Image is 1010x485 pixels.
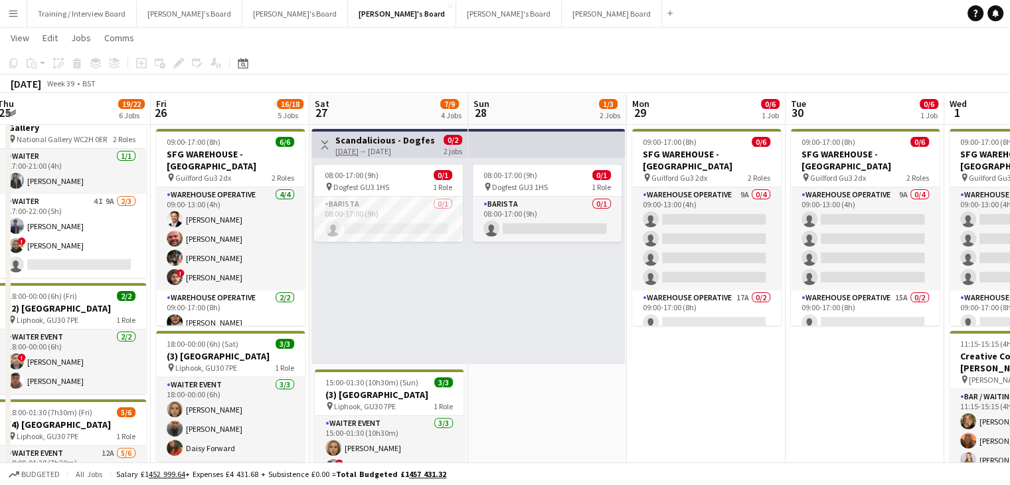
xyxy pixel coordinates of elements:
span: 0/1 [434,170,452,180]
span: 18:00-00:00 (6h) (Sat) [167,339,238,349]
span: Sat [315,98,329,110]
span: 2 Roles [906,173,929,183]
span: 15:00-01:30 (10h30m) (Sun) [325,377,418,387]
tcxspan: Call 457 431.32 via 3CX [409,469,446,479]
span: Liphook, GU30 7PE [175,363,237,373]
div: 6 Jobs [119,110,144,120]
span: Guilford Gu3 2dx [651,173,707,183]
div: → [DATE] [335,146,434,156]
span: 1 Role [433,182,452,192]
app-job-card: 18:00-00:00 (6h) (Sat)3/3(3) [GEOGRAPHIC_DATA] Liphook, GU30 7PE1 RoleWAITER EVENT3/318:00-00:00 ... [156,331,305,461]
span: 5/6 [117,407,135,417]
h3: Scandalicious - Dogfest [GEOGRAPHIC_DATA] [335,134,434,146]
span: 0/1 [592,170,611,180]
app-job-card: 09:00-17:00 (8h)0/6SFG WAREHOUSE - [GEOGRAPHIC_DATA] Guilford Gu3 2dx2 RolesWarehouse Operative9A... [791,129,940,326]
span: 26 [154,105,167,120]
span: ! [177,269,185,277]
span: 09:00-17:00 (8h) [167,137,220,147]
span: 1 Role [592,182,611,192]
app-job-card: 09:00-17:00 (8h)6/6SFG WAREHOUSE - [GEOGRAPHIC_DATA] Guilford Gu3 2dx2 RolesWarehouse Operative4/... [156,129,305,326]
div: 5 Jobs [278,110,303,120]
app-card-role: Warehouse Operative15A0/209:00-17:00 (8h) [791,290,940,355]
button: [PERSON_NAME]'s Board [242,1,348,27]
a: Comms [99,29,139,47]
span: 0/6 [920,99,938,109]
app-card-role: Warehouse Operative2/209:00-17:00 (8h)[PERSON_NAME] [156,290,305,359]
tcxspan: Call 27-09-2025 via 3CX [335,146,359,156]
span: Edit [42,32,58,44]
span: Dogfest GU3 1HS [333,182,389,192]
span: 0/2 [444,135,462,145]
span: Week 39 [44,78,77,88]
span: 30 [789,105,806,120]
span: Jobs [71,32,91,44]
span: 1 Role [116,315,135,325]
span: 1 Role [275,363,294,373]
app-card-role: Barista0/108:00-17:00 (9h) [473,197,622,242]
span: 28 [471,105,489,120]
app-card-role: Warehouse Operative4/409:00-13:00 (4h)[PERSON_NAME][PERSON_NAME][PERSON_NAME]![PERSON_NAME] [156,187,305,290]
span: 08:00-17:00 (9h) [325,170,379,180]
span: 7/9 [440,99,459,109]
a: Jobs [66,29,96,47]
span: 2/2 [117,291,135,301]
span: National Gallery WC2H 0ER [17,134,107,144]
span: 08:00-17:00 (9h) [483,170,537,180]
app-job-card: 09:00-17:00 (8h)0/6SFG WAREHOUSE - [GEOGRAPHIC_DATA] Guilford Gu3 2dx2 RolesWarehouse Operative9A... [632,129,781,326]
button: [PERSON_NAME]'s Board [456,1,562,27]
div: [DATE] [11,77,41,90]
div: 08:00-17:00 (9h)0/1 Dogfest GU3 1HS1 RoleBarista0/108:00-17:00 (9h) [473,165,622,242]
div: 1 Job [762,110,779,120]
span: Fri [156,98,167,110]
span: Budgeted [21,470,60,479]
h3: SFG WAREHOUSE - [GEOGRAPHIC_DATA] [156,148,305,172]
span: Wed [950,98,967,110]
tcxspan: Call 452 999.64 via 3CX [149,469,185,479]
span: 2 Roles [272,173,294,183]
span: 2 Roles [113,134,135,144]
span: 27 [313,105,329,120]
span: Dogfest GU3 1HS [492,182,548,192]
app-card-role: Warehouse Operative9A0/409:00-13:00 (4h) [632,187,781,290]
span: 18:00-00:00 (6h) (Fri) [8,291,77,301]
app-card-role: WAITER EVENT3/318:00-00:00 (6h)[PERSON_NAME][PERSON_NAME]Daisy Forward [156,377,305,461]
span: Liphook, GU30 7PE [17,431,78,441]
span: 0/6 [910,137,929,147]
h3: SFG WAREHOUSE - [GEOGRAPHIC_DATA] [791,148,940,172]
a: View [5,29,35,47]
span: 0/6 [752,137,770,147]
app-job-card: 08:00-17:00 (9h)0/1 Dogfest GU3 1HS1 RoleBarista0/108:00-17:00 (9h) [314,165,463,242]
span: 1 Role [116,431,135,441]
span: Guilford Gu3 2dx [810,173,866,183]
button: [PERSON_NAME]'s Board [137,1,242,27]
span: 3/3 [276,339,294,349]
span: Tue [791,98,806,110]
a: Edit [37,29,63,47]
h3: SFG WAREHOUSE - [GEOGRAPHIC_DATA] [632,148,781,172]
app-card-role: Warehouse Operative9A0/409:00-13:00 (4h) [791,187,940,290]
h3: (3) [GEOGRAPHIC_DATA] [156,350,305,362]
span: ! [335,459,343,467]
div: 4 Jobs [441,110,462,120]
span: Total Budgeted £1 [336,469,446,479]
span: 09:00-17:00 (8h) [801,137,855,147]
div: 2 jobs [444,145,462,156]
span: ! [18,353,26,361]
span: Guilford Gu3 2dx [175,173,231,183]
span: 29 [630,105,649,120]
span: 18:00-01:30 (7h30m) (Fri) [8,407,92,417]
button: [PERSON_NAME]'s Board [348,1,456,27]
span: 2 Roles [748,173,770,183]
span: Mon [632,98,649,110]
div: Salary £1 + Expenses £4 431.68 + Subsistence £0.00 = [116,469,446,479]
button: [PERSON_NAME] Board [562,1,662,27]
app-card-role: Barista0/108:00-17:00 (9h) [314,197,463,242]
span: 19/22 [118,99,145,109]
span: 6/6 [276,137,294,147]
button: Training / Interview Board [27,1,137,27]
div: 2 Jobs [600,110,620,120]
